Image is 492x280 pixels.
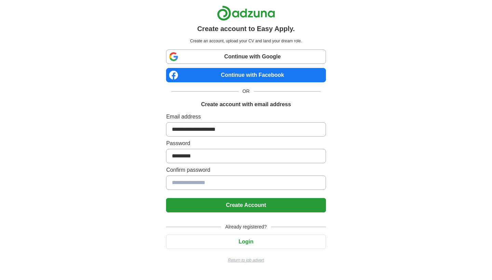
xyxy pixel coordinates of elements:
span: OR [238,88,254,95]
span: Already registered? [221,223,271,230]
button: Create Account [166,198,326,212]
label: Password [166,139,326,148]
a: Login [166,239,326,244]
a: Continue with Facebook [166,68,326,82]
p: Create an account, upload your CV and land your dream role. [167,38,324,44]
label: Email address [166,113,326,121]
a: Continue with Google [166,50,326,64]
button: Login [166,235,326,249]
h1: Create account to Easy Apply. [197,24,295,34]
label: Confirm password [166,166,326,174]
h1: Create account with email address [201,100,291,109]
a: Return to job advert [166,257,326,263]
img: Adzuna logo [217,5,275,21]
